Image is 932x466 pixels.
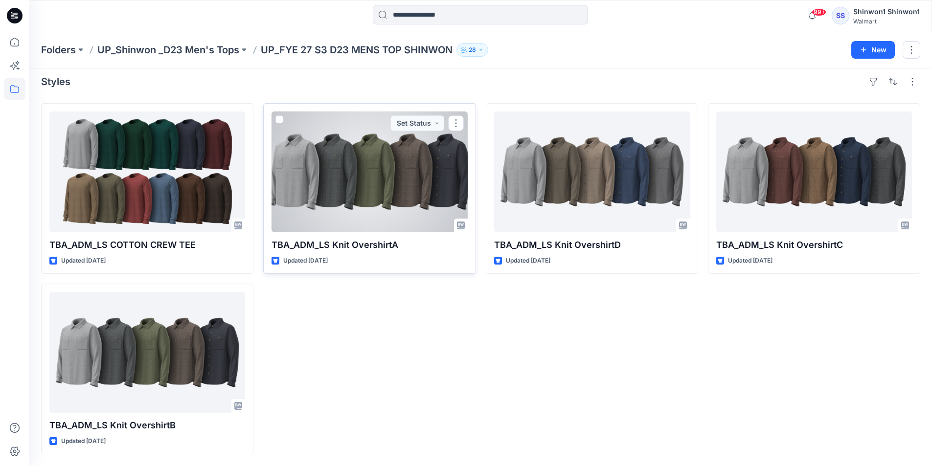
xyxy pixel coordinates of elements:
a: TBA_ADM_LS Knit OvershirtB [49,292,245,413]
button: New [851,41,895,59]
p: Updated [DATE] [61,256,106,266]
p: TBA_ADM_LS Knit OvershirtC [716,238,912,252]
p: Updated [DATE] [283,256,328,266]
p: Updated [DATE] [506,256,550,266]
a: UP_Shinwon _D23 Men's Tops [97,43,239,57]
a: TBA_ADM_LS COTTON CREW TEE [49,111,245,232]
span: 99+ [812,8,826,16]
a: Folders [41,43,76,57]
p: TBA_ADM_LS Knit OvershirtD [494,238,690,252]
a: TBA_ADM_LS Knit OvershirtD [494,111,690,232]
button: 28 [456,43,488,57]
p: Updated [DATE] [728,256,773,266]
a: TBA_ADM_LS Knit OvershirtC [716,111,912,232]
h4: Styles [41,76,70,88]
div: Walmart [853,18,920,25]
p: 28 [469,44,476,55]
p: TBA_ADM_LS COTTON CREW TEE [49,238,245,252]
p: UP_FYE 27 S3 D23 MENS TOP SHINWON [261,43,453,57]
div: SS [832,7,849,24]
div: Shinwon1 Shinwon1 [853,6,920,18]
p: TBA_ADM_LS Knit OvershirtB [49,419,245,432]
a: TBA_ADM_LS Knit OvershirtA [272,111,467,232]
p: TBA_ADM_LS Knit OvershirtA [272,238,467,252]
p: Updated [DATE] [61,436,106,446]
